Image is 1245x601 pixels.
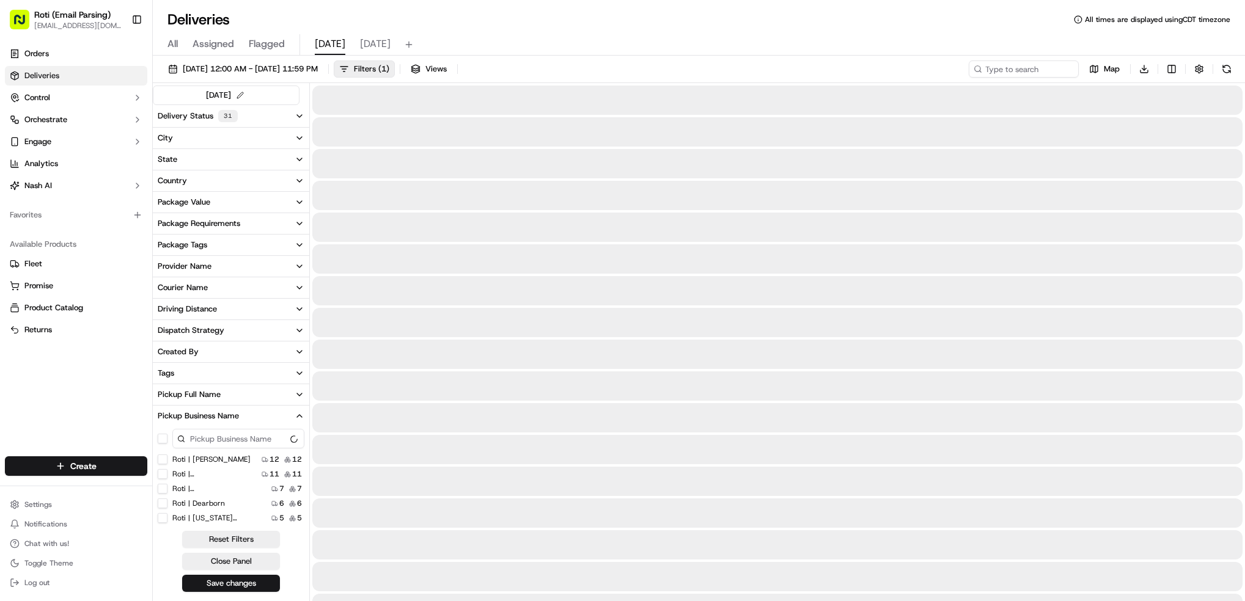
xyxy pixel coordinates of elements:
span: 12 [292,454,302,464]
button: Pickup Business Name [153,406,309,426]
button: Fleet [5,254,147,274]
label: Roti | [US_STATE][GEOGRAPHIC_DATA] [172,513,251,523]
button: Log out [5,574,147,591]
span: 11 [292,469,302,479]
input: Pickup Business Name [172,429,304,448]
span: Create [70,460,97,472]
button: Package Value [153,192,309,213]
h1: Deliveries [167,10,230,29]
button: Toggle Theme [5,555,147,572]
span: [DATE] [315,37,345,51]
button: Filters(1) [334,60,395,78]
button: Provider Name [153,256,309,277]
span: Fleet [24,258,42,269]
div: Country [158,175,187,186]
button: Orchestrate [5,110,147,129]
div: Package Tags [158,239,207,250]
span: 6 [297,498,302,508]
div: Package Value [158,197,210,208]
div: Courier Name [158,282,208,293]
span: 6 [279,498,284,508]
button: Pickup Full Name [153,384,309,405]
span: Product Catalog [24,302,83,313]
span: Filters [354,64,389,75]
button: [DATE] 12:00 AM - [DATE] 11:59 PM [163,60,323,78]
button: Promise [5,276,147,296]
button: Roti (Email Parsing) [34,9,111,21]
button: Product Catalog [5,298,147,318]
a: Orders [5,44,147,64]
span: Assigned [193,37,234,51]
button: Returns [5,320,147,340]
button: Nash AI [5,176,147,195]
div: Dispatch Strategy [158,325,224,336]
div: Provider Name [158,261,211,272]
span: 12 [270,454,279,464]
button: Driving Distance [153,299,309,319]
div: City [158,133,173,144]
span: Engage [24,136,51,147]
div: Tags [158,368,174,379]
button: [EMAIL_ADDRESS][DOMAIN_NAME] [34,21,122,31]
span: Views [425,64,447,75]
button: Chat with us! [5,535,147,552]
a: Deliveries [5,66,147,86]
button: Delivery Status31 [153,105,309,127]
span: Promise [24,280,53,291]
span: Orders [24,48,49,59]
span: ( 1 ) [378,64,389,75]
span: Deliveries [24,70,59,81]
input: Type to search [969,60,1079,78]
div: Pickup Full Name [158,389,221,400]
div: State [158,154,177,165]
span: All [167,37,178,51]
label: Roti | [GEOGRAPHIC_DATA] [172,484,251,494]
div: Delivery Status [158,110,238,122]
span: All times are displayed using CDT timezone [1085,15,1230,24]
span: Flagged [249,37,285,51]
a: Fleet [10,258,142,269]
button: City [153,128,309,148]
button: Refresh [1218,60,1235,78]
span: Notifications [24,519,67,529]
span: [DATE] 12:00 AM - [DATE] 11:59 PM [183,64,318,75]
span: 5 [279,513,284,523]
button: Settings [5,496,147,513]
div: Available Products [5,235,147,254]
div: [DATE] [206,89,247,102]
button: Courier Name [153,277,309,298]
button: State [153,149,309,170]
div: Favorites [5,205,147,225]
button: Control [5,88,147,107]
span: Analytics [24,158,58,169]
button: Save changes [182,575,280,592]
button: Created By [153,341,309,362]
div: Package Requirements [158,218,240,229]
button: Country [153,170,309,191]
button: Map [1084,60,1125,78]
button: Engage [5,132,147,151]
span: Log out [24,578,50,588]
span: 11 [270,469,279,479]
a: Product Catalog [10,302,142,313]
div: Created By [158,346,199,357]
span: Chat with us! [24,539,69,548]
div: Driving Distance [158,304,217,315]
span: Settings [24,500,52,509]
a: Analytics [5,154,147,173]
span: Nash AI [24,180,52,191]
div: 31 [218,110,238,122]
a: Promise [10,280,142,291]
button: Package Tags [153,235,309,255]
button: Create [5,456,147,476]
span: Control [24,92,50,103]
a: Returns [10,324,142,335]
div: Pickup Business Name [158,410,239,421]
span: 5 [297,513,302,523]
button: Reset Filters [182,531,280,548]
span: Toggle Theme [24,558,73,568]
span: Returns [24,324,52,335]
span: Map [1104,64,1120,75]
